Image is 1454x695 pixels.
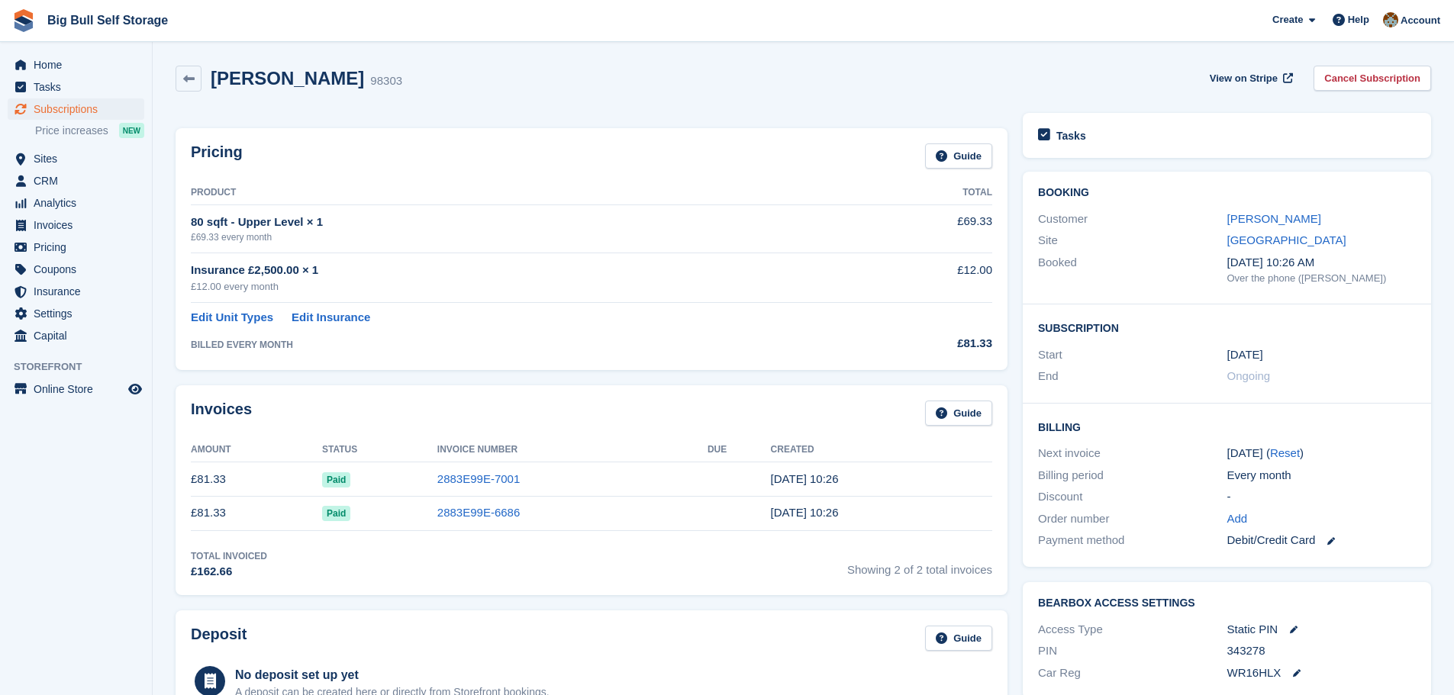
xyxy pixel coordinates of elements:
div: Order number [1038,510,1227,528]
a: menu [8,98,144,120]
div: £12.00 every month [191,279,862,294]
span: Account [1401,13,1440,28]
time: 2025-07-28 09:26:25 UTC [771,506,839,519]
span: Help [1348,12,1369,27]
a: menu [8,281,144,302]
div: £69.33 every month [191,230,862,244]
div: BILLED EVERY MONTH [191,338,862,352]
div: £81.33 [862,335,992,352]
a: menu [8,378,144,400]
a: menu [8,325,144,346]
th: Total [862,181,992,205]
span: Online Store [34,378,125,400]
a: 2883E99E-7001 [437,472,520,485]
th: Invoice Number [437,438,708,462]
span: Paid [322,472,350,487]
span: Tasks [34,76,125,98]
span: View on Stripe [1210,71,1278,86]
a: Edit Unit Types [191,309,273,327]
th: Created [771,438,992,462]
a: menu [8,214,144,236]
div: Over the phone ([PERSON_NAME]) [1227,271,1416,286]
div: No deposit set up yet [235,666,550,684]
h2: Deposit [191,626,247,651]
h2: Booking [1038,187,1416,199]
div: 80 sqft - Upper Level × 1 [191,214,862,231]
h2: Pricing [191,143,243,169]
a: menu [8,192,144,214]
span: Ongoing [1227,369,1271,382]
h2: Billing [1038,419,1416,434]
div: Booked [1038,254,1227,286]
div: Car Reg [1038,664,1227,682]
a: menu [8,259,144,280]
h2: Tasks [1056,129,1086,143]
span: Paid [322,506,350,521]
a: Guide [925,143,992,169]
div: Payment method [1038,532,1227,549]
div: Billing period [1038,467,1227,484]
div: [DATE] ( ) [1227,445,1416,462]
time: 2025-08-28 09:26:33 UTC [771,472,839,485]
div: - [1227,488,1416,506]
a: Preview store [126,380,144,398]
span: Showing 2 of 2 total invoices [847,549,992,581]
div: NEW [119,123,144,138]
span: Pricing [34,236,125,258]
td: £69.33 [862,204,992,253]
div: Static PIN [1227,621,1416,639]
div: PIN [1038,642,1227,660]
div: Site [1038,232,1227,249]
a: [PERSON_NAME] [1227,212,1321,225]
a: menu [8,54,144,76]
a: Cancel Subscription [1314,66,1431,91]
h2: Invoices [191,401,252,426]
a: menu [8,170,144,191]
a: Add [1227,510,1248,528]
th: Product [191,181,862,205]
div: End [1038,368,1227,385]
span: Create [1272,12,1303,27]
span: Insurance [34,281,125,302]
span: Invoices [34,214,125,236]
time: 2025-07-27 23:00:00 UTC [1227,346,1263,364]
span: Capital [34,325,125,346]
span: Sites [34,148,125,169]
th: Due [708,438,771,462]
td: £81.33 [191,462,322,497]
div: Access Type [1038,621,1227,639]
a: Reset [1270,446,1300,459]
a: menu [8,236,144,258]
td: £12.00 [862,253,992,303]
a: Big Bull Self Storage [41,8,174,33]
span: Price increases [35,124,108,138]
div: Next invoice [1038,445,1227,462]
h2: [PERSON_NAME] [211,68,364,88]
div: Customer [1038,211,1227,228]
span: CRM [34,170,125,191]
span: Coupons [34,259,125,280]
div: Total Invoiced [191,549,267,563]
td: £81.33 [191,496,322,530]
div: [DATE] 10:26 AM [1227,254,1416,272]
a: menu [8,303,144,324]
a: Price increases NEW [35,122,144,139]
div: Insurance £2,500.00 × 1 [191,262,862,279]
div: 343278 [1227,642,1416,660]
span: Analytics [34,192,125,214]
a: Guide [925,626,992,651]
a: View on Stripe [1204,66,1296,91]
span: Settings [34,303,125,324]
a: 2883E99E-6686 [437,506,520,519]
div: Debit/Credit Card [1227,532,1416,549]
div: Discount [1038,488,1227,506]
a: menu [8,148,144,169]
div: Start [1038,346,1227,364]
div: £162.66 [191,563,267,581]
a: [GEOGRAPHIC_DATA] [1227,233,1346,246]
div: WR16HLX [1227,664,1416,682]
a: Edit Insurance [292,309,370,327]
div: 98303 [370,72,402,90]
span: Storefront [14,359,152,375]
h2: Subscription [1038,320,1416,335]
